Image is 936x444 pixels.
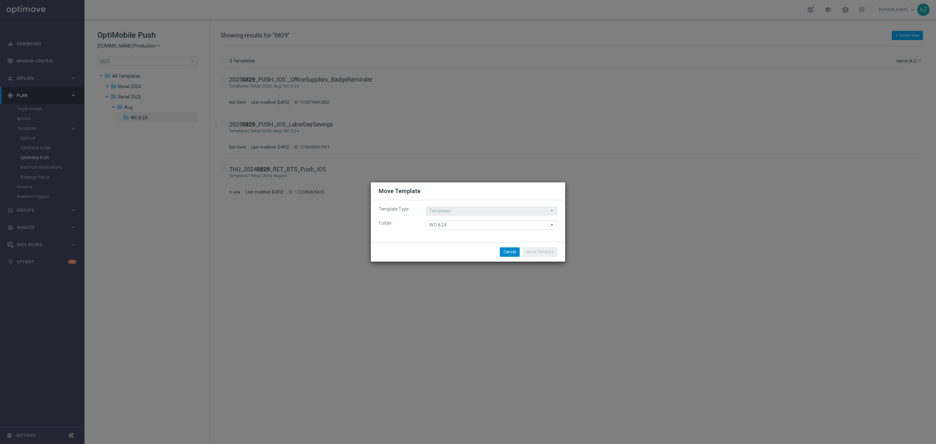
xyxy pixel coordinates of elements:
button: Move Template [523,247,557,256]
i: arrow_drop_down [549,207,555,215]
label: Folder [374,220,421,226]
label: Template Type [374,206,421,212]
i: arrow_drop_down [549,221,555,229]
h2: Move Template [379,187,421,195]
button: Cancel [500,247,520,256]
